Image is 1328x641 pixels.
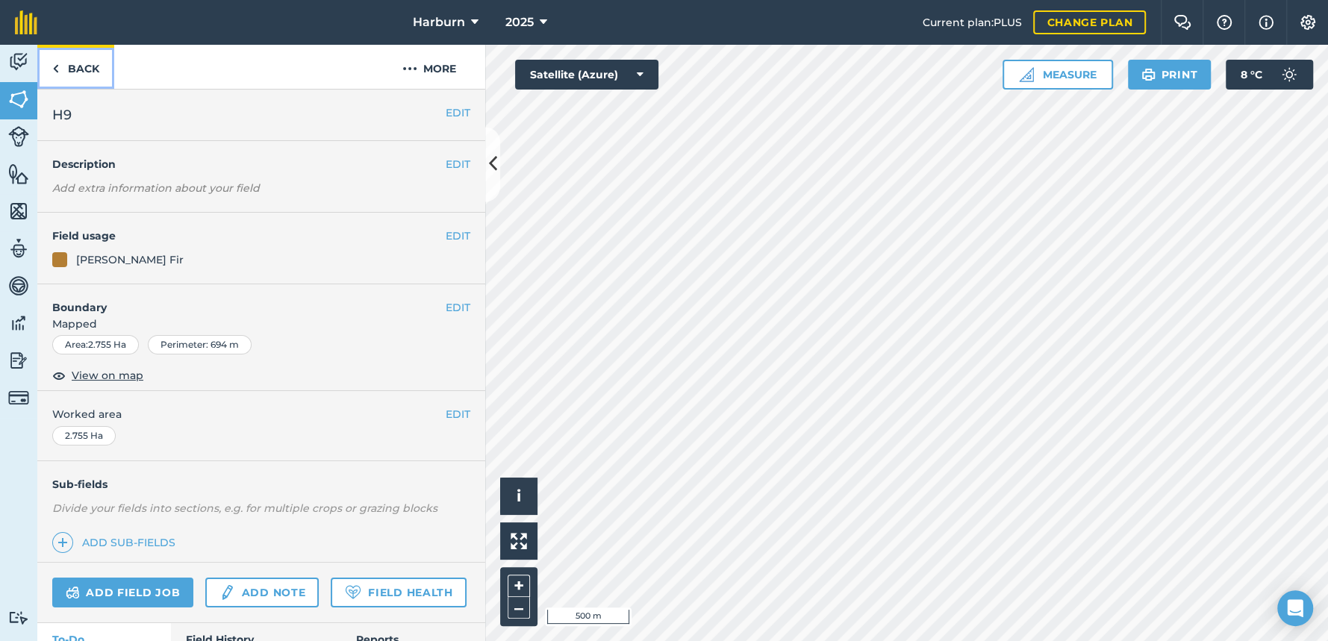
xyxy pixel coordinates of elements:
button: – [508,597,530,619]
button: Satellite (Azure) [515,60,658,90]
button: EDIT [446,228,470,244]
button: EDIT [446,299,470,316]
a: Field Health [331,578,466,607]
button: More [373,45,485,89]
img: svg+xml;base64,PD94bWwgdmVyc2lvbj0iMS4wIiBlbmNvZGluZz0idXRmLTgiPz4KPCEtLSBHZW5lcmF0b3I6IEFkb2JlIE... [219,584,235,601]
div: 2.755 Ha [52,426,116,445]
em: Divide your fields into sections, e.g. for multiple crops or grazing blocks [52,501,437,515]
img: svg+xml;base64,PD94bWwgdmVyc2lvbj0iMS4wIiBlbmNvZGluZz0idXRmLTgiPz4KPCEtLSBHZW5lcmF0b3I6IEFkb2JlIE... [8,610,29,625]
button: Print [1128,60,1212,90]
button: EDIT [446,406,470,422]
h4: Description [52,156,470,172]
div: Perimeter : 694 m [148,335,252,354]
img: A question mark icon [1215,15,1233,30]
div: [PERSON_NAME] Fir [76,251,184,268]
a: Change plan [1033,10,1146,34]
div: Open Intercom Messenger [1277,590,1313,626]
img: svg+xml;base64,PHN2ZyB4bWxucz0iaHR0cDovL3d3dy53My5vcmcvMjAwMC9zdmciIHdpZHRoPSIyMCIgaGVpZ2h0PSIyNC... [402,60,417,78]
span: i [517,487,521,505]
a: Add note [205,578,319,607]
span: H9 [52,104,72,125]
img: svg+xml;base64,PD94bWwgdmVyc2lvbj0iMS4wIiBlbmNvZGluZz0idXRmLTgiPz4KPCEtLSBHZW5lcmF0b3I6IEFkb2JlIE... [8,237,29,260]
span: Worked area [52,406,470,422]
img: svg+xml;base64,PHN2ZyB4bWxucz0iaHR0cDovL3d3dy53My5vcmcvMjAwMC9zdmciIHdpZHRoPSIxNyIgaGVpZ2h0PSIxNy... [1259,13,1274,31]
img: svg+xml;base64,PHN2ZyB4bWxucz0iaHR0cDovL3d3dy53My5vcmcvMjAwMC9zdmciIHdpZHRoPSI1NiIgaGVpZ2h0PSI2MC... [8,200,29,222]
img: svg+xml;base64,PHN2ZyB4bWxucz0iaHR0cDovL3d3dy53My5vcmcvMjAwMC9zdmciIHdpZHRoPSI1NiIgaGVpZ2h0PSI2MC... [8,163,29,185]
img: svg+xml;base64,PHN2ZyB4bWxucz0iaHR0cDovL3d3dy53My5vcmcvMjAwMC9zdmciIHdpZHRoPSIxOSIgaGVpZ2h0PSIyNC... [1141,66,1156,84]
em: Add extra information about your field [52,181,260,195]
img: svg+xml;base64,PD94bWwgdmVyc2lvbj0iMS4wIiBlbmNvZGluZz0idXRmLTgiPz4KPCEtLSBHZW5lcmF0b3I6IEFkb2JlIE... [8,126,29,147]
img: svg+xml;base64,PD94bWwgdmVyc2lvbj0iMS4wIiBlbmNvZGluZz0idXRmLTgiPz4KPCEtLSBHZW5lcmF0b3I6IEFkb2JlIE... [8,349,29,372]
img: svg+xml;base64,PHN2ZyB4bWxucz0iaHR0cDovL3d3dy53My5vcmcvMjAwMC9zdmciIHdpZHRoPSIxOCIgaGVpZ2h0PSIyNC... [52,366,66,384]
button: EDIT [446,104,470,121]
span: 2025 [505,13,534,31]
span: 8 ° C [1241,60,1262,90]
span: Mapped [37,316,485,332]
img: svg+xml;base64,PHN2ZyB4bWxucz0iaHR0cDovL3d3dy53My5vcmcvMjAwMC9zdmciIHdpZHRoPSIxNCIgaGVpZ2h0PSIyNC... [57,534,68,551]
a: Add field job [52,578,193,607]
button: 8 °C [1226,60,1313,90]
img: Four arrows, one pointing top left, one top right, one bottom right and the last bottom left [511,533,527,549]
img: svg+xml;base64,PHN2ZyB4bWxucz0iaHR0cDovL3d3dy53My5vcmcvMjAwMC9zdmciIHdpZHRoPSI1NiIgaGVpZ2h0PSI2MC... [8,88,29,110]
img: svg+xml;base64,PD94bWwgdmVyc2lvbj0iMS4wIiBlbmNvZGluZz0idXRmLTgiPz4KPCEtLSBHZW5lcmF0b3I6IEFkb2JlIE... [8,51,29,73]
img: svg+xml;base64,PD94bWwgdmVyc2lvbj0iMS4wIiBlbmNvZGluZz0idXRmLTgiPz4KPCEtLSBHZW5lcmF0b3I6IEFkb2JlIE... [66,584,80,601]
img: Ruler icon [1019,67,1034,82]
img: svg+xml;base64,PD94bWwgdmVyc2lvbj0iMS4wIiBlbmNvZGluZz0idXRmLTgiPz4KPCEtLSBHZW5lcmF0b3I6IEFkb2JlIE... [1274,60,1304,90]
div: Area : 2.755 Ha [52,335,139,354]
img: A cog icon [1299,15,1317,30]
img: Two speech bubbles overlapping with the left bubble in the forefront [1173,15,1191,30]
a: Add sub-fields [52,532,181,553]
img: svg+xml;base64,PD94bWwgdmVyc2lvbj0iMS4wIiBlbmNvZGluZz0idXRmLTgiPz4KPCEtLSBHZW5lcmF0b3I6IEFkb2JlIE... [8,275,29,297]
button: + [508,575,530,597]
span: View on map [72,367,143,384]
h4: Sub-fields [37,476,485,493]
img: svg+xml;base64,PD94bWwgdmVyc2lvbj0iMS4wIiBlbmNvZGluZz0idXRmLTgiPz4KPCEtLSBHZW5lcmF0b3I6IEFkb2JlIE... [8,387,29,408]
img: fieldmargin Logo [15,10,37,34]
button: i [500,478,537,515]
button: View on map [52,366,143,384]
button: EDIT [446,156,470,172]
img: svg+xml;base64,PD94bWwgdmVyc2lvbj0iMS4wIiBlbmNvZGluZz0idXRmLTgiPz4KPCEtLSBHZW5lcmF0b3I6IEFkb2JlIE... [8,312,29,334]
span: Harburn [413,13,465,31]
a: Back [37,45,114,89]
span: Current plan : PLUS [922,14,1021,31]
h4: Boundary [37,284,446,316]
img: svg+xml;base64,PHN2ZyB4bWxucz0iaHR0cDovL3d3dy53My5vcmcvMjAwMC9zdmciIHdpZHRoPSI5IiBoZWlnaHQ9IjI0Ii... [52,60,59,78]
h4: Field usage [52,228,446,244]
button: Measure [1003,60,1113,90]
